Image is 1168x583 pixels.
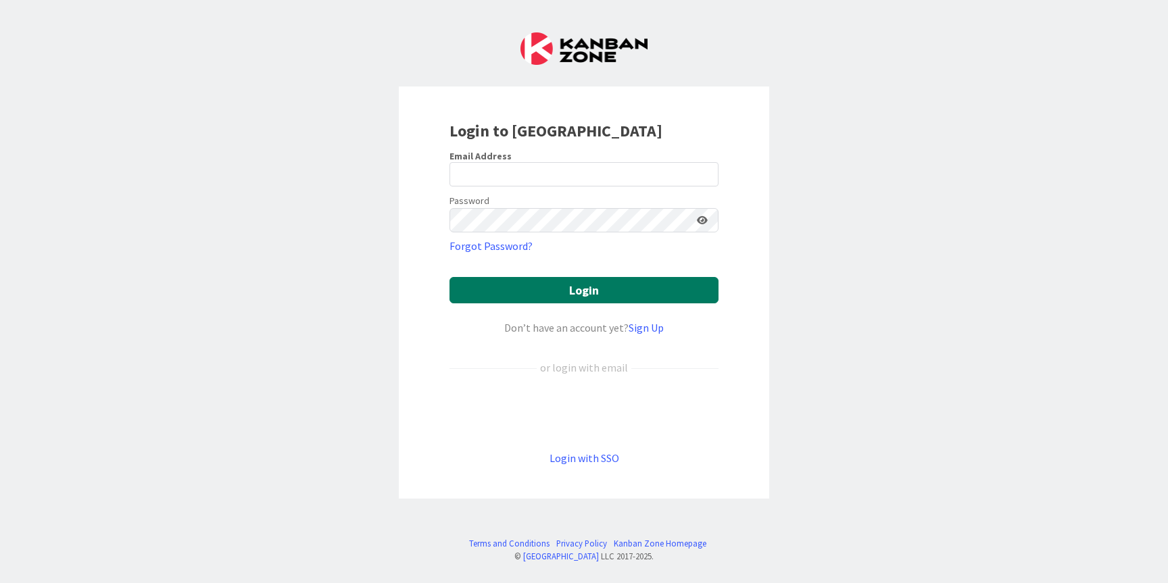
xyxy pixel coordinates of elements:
button: Login [449,277,719,303]
label: Password [449,194,489,208]
a: Sign Up [629,321,664,334]
a: Privacy Policy [556,537,607,550]
a: Kanban Zone Homepage [614,537,706,550]
b: Login to [GEOGRAPHIC_DATA] [449,120,662,141]
a: Forgot Password? [449,238,533,254]
img: Kanban Zone [520,32,648,65]
div: © LLC 2017- 2025 . [462,550,706,563]
label: Email Address [449,150,512,162]
div: or login with email [537,359,631,376]
div: Don’t have an account yet? [449,320,719,336]
a: Terms and Conditions [469,537,550,550]
a: [GEOGRAPHIC_DATA] [523,551,599,561]
a: Login with SSO [550,451,619,465]
iframe: Sign in with Google Button [443,398,725,428]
